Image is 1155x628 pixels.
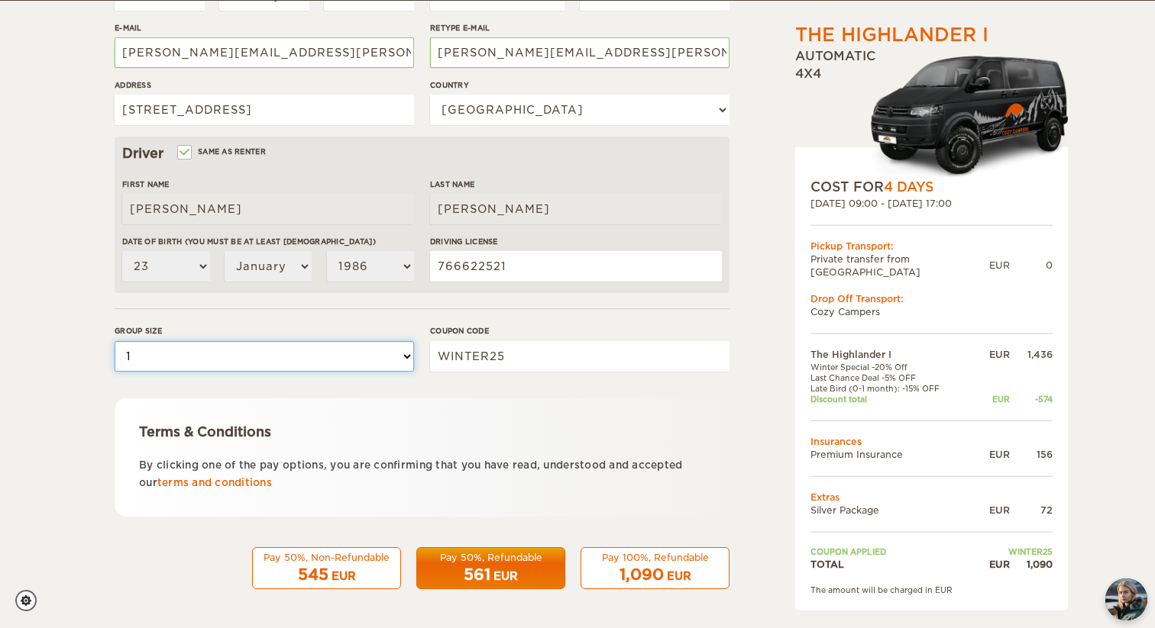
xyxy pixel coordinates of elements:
[1010,557,1053,570] div: 1,090
[430,22,730,34] label: Retype E-mail
[430,251,722,282] input: e.g. 14789654B
[810,348,973,361] td: The Highlander I
[810,292,1053,305] div: Drop Off Transport:
[430,325,730,337] label: Coupon code
[810,305,1053,318] td: Cozy Campers
[416,547,565,590] button: Pay 50%, Refundable 561 EUR
[1010,259,1053,272] div: 0
[464,565,490,584] span: 561
[810,383,973,394] td: Late Bird (0-1 month): -15% OFF
[493,568,518,584] div: EUR
[1010,504,1053,517] div: 72
[973,447,1010,460] div: EUR
[810,546,973,557] td: Coupon applied
[262,551,391,564] div: Pay 50%, Non-Refundable
[122,194,414,224] input: e.g. William
[122,179,414,190] label: First Name
[810,504,973,517] td: Silver Package
[115,79,414,91] label: Address
[139,423,705,441] div: Terms & Conditions
[430,194,722,224] input: e.g. Smith
[810,447,973,460] td: Premium Insurance
[810,239,1053,252] div: Pickup Transport:
[973,394,1010,404] div: EUR
[810,196,1053,209] div: [DATE] 09:00 - [DATE] 17:00
[122,236,414,247] label: Date of birth (You must be at least [DEMOGRAPHIC_DATA])
[810,178,1053,196] div: COST FOR
[430,37,730,68] input: e.g. example@example.com
[667,568,691,584] div: EUR
[810,361,973,372] td: Winter Special -20% Off
[115,37,414,68] input: e.g. example@example.com
[1105,578,1147,620] button: chat-button
[15,590,47,611] a: Cookie settings
[581,547,730,590] button: Pay 100%, Refundable 1,090 EUR
[332,568,356,584] div: EUR
[795,48,1068,178] div: Automatic 4x4
[157,477,272,488] a: terms and conditions
[1105,578,1147,620] img: Freyja at Cozy Campers
[115,95,414,125] input: e.g. Street, City, Zip Code
[810,434,1053,447] td: Insurances
[795,22,988,48] div: The Highlander I
[179,149,189,159] input: Same as renter
[810,394,973,404] td: Discount total
[179,144,266,159] label: Same as renter
[810,491,1053,504] td: Extras
[139,456,705,492] p: By clicking one of the pay options, you are confirming that you have read, understood and accepte...
[1010,348,1053,361] div: 1,436
[620,565,664,584] span: 1,090
[973,348,1010,361] div: EUR
[973,504,1010,517] div: EUR
[810,253,989,279] td: Private transfer from [GEOGRAPHIC_DATA]
[989,259,1010,272] div: EUR
[430,79,730,91] label: Country
[856,53,1068,178] img: Cozy-3.png
[973,557,1010,570] div: EUR
[1010,394,1053,404] div: -574
[810,557,973,570] td: TOTAL
[252,547,401,590] button: Pay 50%, Non-Refundable 545 EUR
[810,584,1053,594] div: The amount will be charged in EUR
[973,546,1053,557] td: WINTER25
[590,551,720,564] div: Pay 100%, Refundable
[122,144,722,163] div: Driver
[298,565,328,584] span: 545
[430,179,722,190] label: Last Name
[884,179,933,195] span: 4 Days
[430,236,722,247] label: Driving License
[1010,447,1053,460] div: 156
[115,22,414,34] label: E-mail
[426,551,555,564] div: Pay 50%, Refundable
[115,325,414,337] label: Group size
[810,372,973,383] td: Last Chance Deal -5% OFF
